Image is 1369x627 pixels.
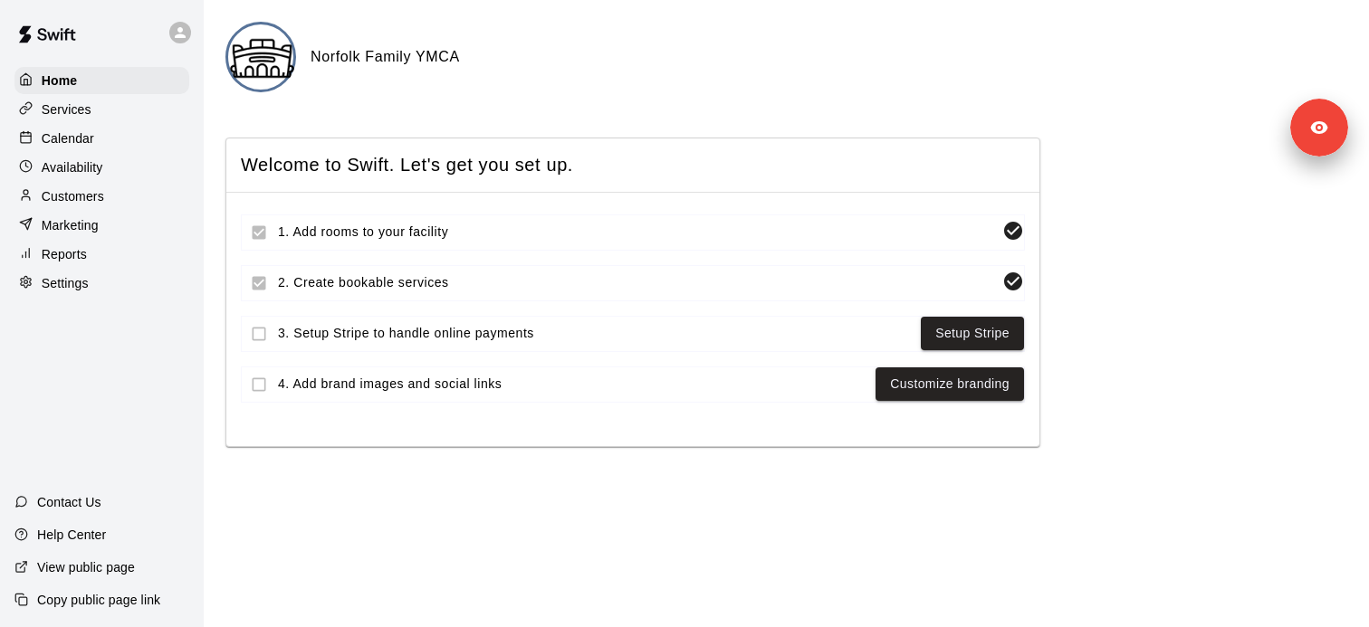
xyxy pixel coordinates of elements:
a: Reports [14,241,189,268]
p: Home [42,71,78,90]
a: Setup Stripe [935,322,1010,345]
a: Calendar [14,125,189,152]
span: 2. Create bookable services [278,273,995,292]
p: Copy public page link [37,591,160,609]
a: Marketing [14,212,189,239]
a: Customers [14,183,189,210]
p: Contact Us [37,493,101,511]
button: Customize branding [876,367,1024,401]
span: 3. Setup Stripe to handle online payments [278,324,914,343]
a: Availability [14,154,189,181]
a: Customize branding [890,373,1010,395]
a: Home [14,67,189,94]
p: Availability [42,158,103,176]
p: Reports [42,245,87,263]
p: Settings [42,274,89,292]
span: 4. Add brand images and social links [278,375,868,394]
img: Norfolk Family YMCA logo [228,24,296,92]
p: Calendar [42,129,94,147]
span: Welcome to Swift. Let's get you set up. [241,153,1025,177]
p: View public page [37,558,135,576]
a: Settings [14,270,189,297]
button: Setup Stripe [921,317,1024,350]
p: Customers [42,187,104,205]
a: Services [14,96,189,123]
span: 1. Add rooms to your facility [278,223,995,242]
h6: Norfolk Family YMCA [311,45,460,69]
p: Services [42,100,91,119]
p: Help Center [37,526,106,544]
p: Marketing [42,216,99,234]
